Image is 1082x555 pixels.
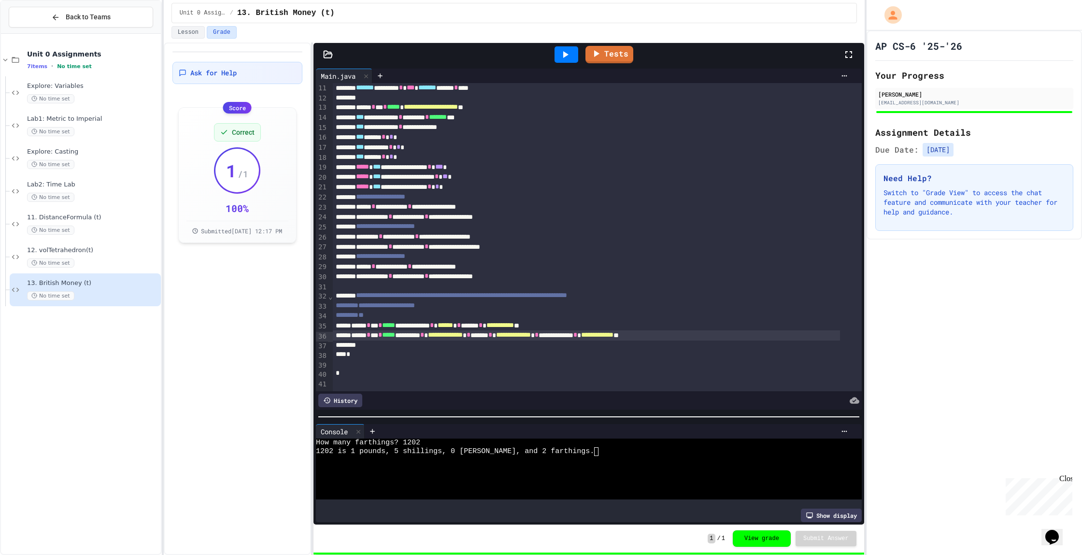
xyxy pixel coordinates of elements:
p: Switch to "Grade View" to access the chat feature and communicate with your teacher for help and ... [883,188,1065,217]
div: 15 [316,123,328,133]
iframe: chat widget [1002,474,1072,515]
div: 40 [316,370,328,380]
span: Unit 0 Assignments [180,9,226,17]
a: Tests [585,46,633,63]
div: 13 [316,103,328,113]
div: [EMAIL_ADDRESS][DOMAIN_NAME] [878,99,1070,106]
div: 35 [316,322,328,332]
div: 23 [316,203,328,213]
div: 30 [316,272,328,283]
div: 41 [316,380,328,389]
div: 14 [316,113,328,123]
div: Chat with us now!Close [4,4,67,61]
span: Ask for Help [190,68,237,78]
span: Submit Answer [803,535,849,542]
span: [DATE] [923,143,954,157]
div: [PERSON_NAME] [878,90,1070,99]
span: Fold line [328,293,333,300]
div: 100 % [226,201,249,215]
div: 34 [316,312,328,322]
div: 17 [316,143,328,153]
span: 13. British Money (t) [27,279,159,287]
div: 12 [316,94,328,103]
div: 25 [316,223,328,233]
button: Back to Teams [9,7,153,28]
span: How many farthings? 1202 [316,439,420,447]
div: 28 [316,253,328,263]
div: 26 [316,233,328,243]
span: Correct [232,128,255,137]
span: Lab1: Metric to Imperial [27,115,159,123]
span: 1 [226,161,237,180]
span: No time set [27,291,74,300]
div: Main.java [316,69,372,83]
div: 19 [316,163,328,173]
div: 39 [316,361,328,370]
div: Score [223,102,252,114]
span: Explore: Variables [27,82,159,90]
span: No time set [27,94,74,103]
div: My Account [874,4,904,26]
span: 13. British Money (t) [237,7,335,19]
h2: Assignment Details [875,126,1073,139]
div: 16 [316,133,328,143]
span: Submitted [DATE] 12:17 PM [201,227,282,235]
div: 27 [316,242,328,253]
div: 11 [316,84,328,94]
div: 31 [316,283,328,292]
div: 33 [316,302,328,312]
span: No time set [27,160,74,169]
div: 24 [316,213,328,223]
span: No time set [27,193,74,202]
span: 1202 is 1 pounds, 5 shillings, 0 [PERSON_NAME], and 2 farthings. [316,447,594,456]
span: • [51,62,53,70]
iframe: chat widget [1041,516,1072,545]
h2: Your Progress [875,69,1073,82]
div: History [318,394,362,407]
span: No time set [57,63,92,70]
div: 36 [316,332,328,342]
span: / [230,9,233,17]
span: / [717,535,721,542]
span: Back to Teams [66,12,111,22]
div: 38 [316,351,328,361]
div: 32 [316,292,328,302]
span: No time set [27,127,74,136]
span: No time set [27,258,74,268]
div: 22 [316,193,328,203]
span: No time set [27,226,74,235]
button: Grade [207,26,237,39]
span: Due Date: [875,144,919,156]
div: 37 [316,342,328,351]
h1: AP CS-6 '25-'26 [875,39,962,53]
span: 7 items [27,63,47,70]
div: Main.java [316,71,360,81]
span: 11. DistanceFormula (t) [27,213,159,222]
span: / 1 [238,167,248,181]
div: 18 [316,153,328,163]
span: 1 [708,534,715,543]
span: Unit 0 Assignments [27,50,159,58]
span: 1 [722,535,725,542]
span: Lab2: Time Lab [27,181,159,189]
div: 29 [316,262,328,272]
h3: Need Help? [883,172,1065,184]
span: 12. volTetrahedron(t) [27,246,159,255]
div: Console [316,424,365,439]
button: View grade [733,530,791,547]
div: 20 [316,173,328,183]
div: Show display [801,509,862,522]
div: Console [316,427,353,437]
button: Lesson [171,26,205,39]
div: 21 [316,183,328,193]
span: Explore: Casting [27,148,159,156]
button: Submit Answer [796,531,856,546]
